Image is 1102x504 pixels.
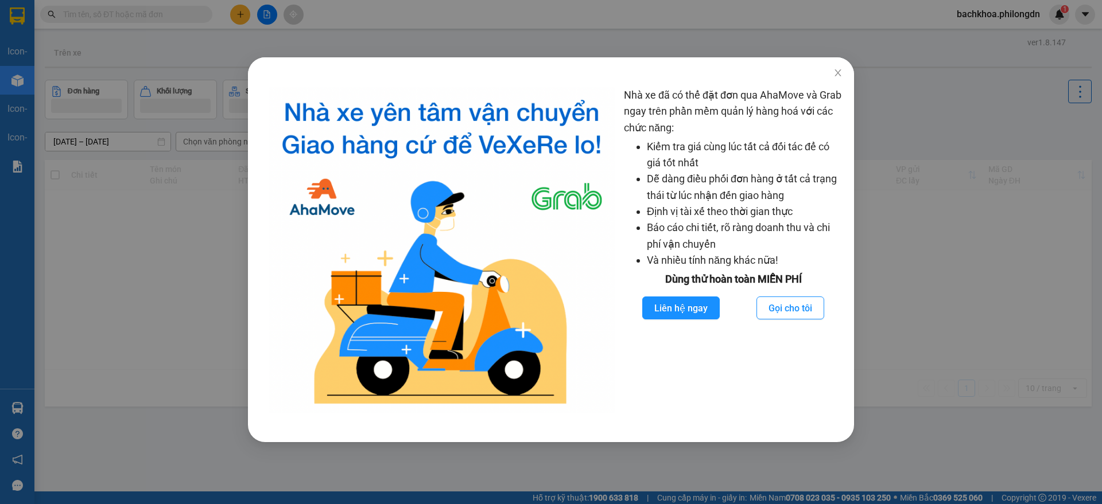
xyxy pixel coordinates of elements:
span: close [833,68,843,77]
button: Liên hệ ngay [642,296,720,319]
div: Dùng thử hoàn toàn MIỄN PHÍ [624,271,843,287]
li: Dễ dàng điều phối đơn hàng ở tất cả trạng thái từ lúc nhận đến giao hàng [647,171,843,204]
span: Liên hệ ngay [654,301,708,315]
img: logo [269,87,615,413]
button: Gọi cho tôi [756,296,824,319]
div: Nhà xe đã có thể đặt đơn qua AhaMove và Grab ngay trên phần mềm quản lý hàng hoá với các chức năng: [624,87,843,413]
li: Kiểm tra giá cùng lúc tất cả đối tác để có giá tốt nhất [647,139,843,171]
li: Định vị tài xế theo thời gian thực [647,204,843,220]
button: Close [822,57,854,89]
li: Báo cáo chi tiết, rõ ràng doanh thu và chi phí vận chuyển [647,220,843,252]
span: Gọi cho tôi [769,301,812,315]
li: Và nhiều tính năng khác nữa! [647,252,843,268]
